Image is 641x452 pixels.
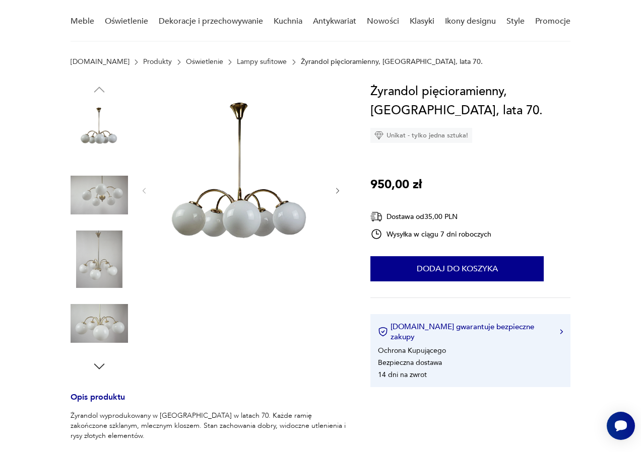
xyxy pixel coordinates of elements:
[370,256,544,281] button: Dodaj do koszyka
[374,131,383,140] img: Ikona diamentu
[71,102,128,160] img: Zdjęcie produktu Żyrandol pięcioramienny, Polska, lata 70.
[370,128,472,143] div: Unikat - tylko jedna sztuka!
[370,82,570,120] h1: Żyrandol pięcioramienny, [GEOGRAPHIC_DATA], lata 70.
[378,370,427,380] li: 14 dni na zwrot
[71,394,346,411] h3: Opis produktu
[301,58,483,66] p: Żyrandol pięcioramienny, [GEOGRAPHIC_DATA], lata 70.
[378,327,388,337] img: Ikona certyfikatu
[71,58,130,66] a: [DOMAIN_NAME]
[71,2,94,41] a: Meble
[378,322,563,342] button: [DOMAIN_NAME] gwarantuje bezpieczne zakupy
[71,295,128,352] img: Zdjęcie produktu Żyrandol pięcioramienny, Polska, lata 70.
[445,2,496,41] a: Ikony designu
[71,167,128,224] img: Zdjęcie produktu Żyrandol pięcioramienny, Polska, lata 70.
[105,2,148,41] a: Oświetlenie
[560,329,563,334] img: Ikona strzałki w prawo
[535,2,570,41] a: Promocje
[71,411,346,441] p: Żyrandol wyprodukowany w [GEOGRAPHIC_DATA] w latach 70. Każde ramię zakończone szklanym, mlecznym...
[159,2,263,41] a: Dekoracje i przechowywanie
[378,346,446,355] li: Ochrona Kupującego
[71,231,128,288] img: Zdjęcie produktu Żyrandol pięcioramienny, Polska, lata 70.
[378,358,442,367] li: Bezpieczna dostawa
[506,2,525,41] a: Style
[367,2,399,41] a: Nowości
[370,228,491,240] div: Wysyłka w ciągu 7 dni roboczych
[607,412,635,440] iframe: Smartsupp widget button
[370,210,382,223] img: Ikona dostawy
[158,82,323,297] img: Zdjęcie produktu Żyrandol pięcioramienny, Polska, lata 70.
[237,58,287,66] a: Lampy sufitowe
[274,2,302,41] a: Kuchnia
[370,175,422,194] p: 950,00 zł
[313,2,356,41] a: Antykwariat
[370,210,491,223] div: Dostawa od 35,00 PLN
[143,58,172,66] a: Produkty
[410,2,434,41] a: Klasyki
[186,58,223,66] a: Oświetlenie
